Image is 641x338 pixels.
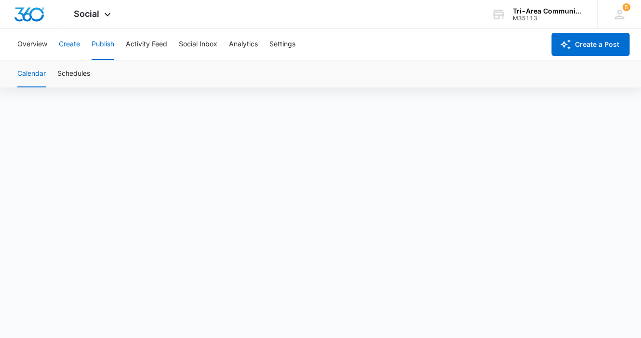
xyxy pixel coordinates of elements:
button: Overview [17,29,47,60]
span: Social [74,9,99,19]
div: account name [513,7,583,15]
button: Publish [92,29,114,60]
button: Social Inbox [179,29,217,60]
button: Create a Post [551,33,629,56]
button: Schedules [57,60,90,87]
button: Calendar [17,60,46,87]
button: Create [59,29,80,60]
span: 5 [622,3,630,11]
div: account id [513,15,583,22]
div: notifications count [622,3,630,11]
button: Analytics [229,29,258,60]
button: Settings [269,29,295,60]
button: Activity Feed [126,29,167,60]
